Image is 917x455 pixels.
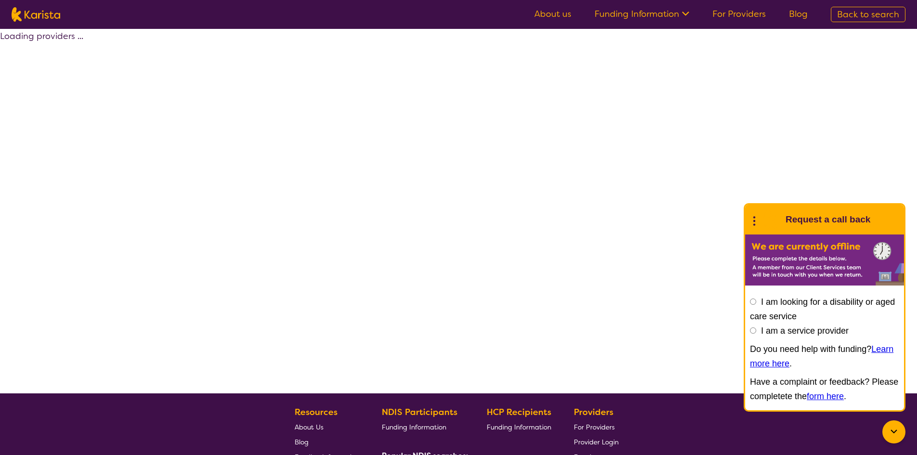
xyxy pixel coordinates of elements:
h1: Request a call back [786,212,870,227]
b: Resources [295,406,337,418]
a: Provider Login [574,434,619,449]
a: Back to search [831,7,905,22]
a: Blog [295,434,359,449]
label: I am looking for a disability or aged care service [750,297,895,321]
img: Karista logo [12,7,60,22]
a: For Providers [574,419,619,434]
a: For Providers [712,8,766,20]
a: form here [807,391,844,401]
span: About Us [295,423,323,431]
b: NDIS Participants [382,406,457,418]
a: About Us [295,419,359,434]
span: For Providers [574,423,615,431]
span: Funding Information [382,423,446,431]
p: Have a complaint or feedback? Please completete the . [750,375,899,403]
img: Karista [761,210,780,229]
b: HCP Recipients [487,406,551,418]
b: Providers [574,406,613,418]
a: Funding Information [594,8,689,20]
span: Provider Login [574,438,619,446]
a: About us [534,8,571,20]
span: Blog [295,438,309,446]
label: I am a service provider [761,326,849,336]
img: Karista offline chat form to request call back [745,234,904,286]
a: Funding Information [487,419,551,434]
a: Blog [789,8,808,20]
span: Back to search [837,9,899,20]
a: Funding Information [382,419,465,434]
p: Do you need help with funding? . [750,342,899,371]
span: Funding Information [487,423,551,431]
